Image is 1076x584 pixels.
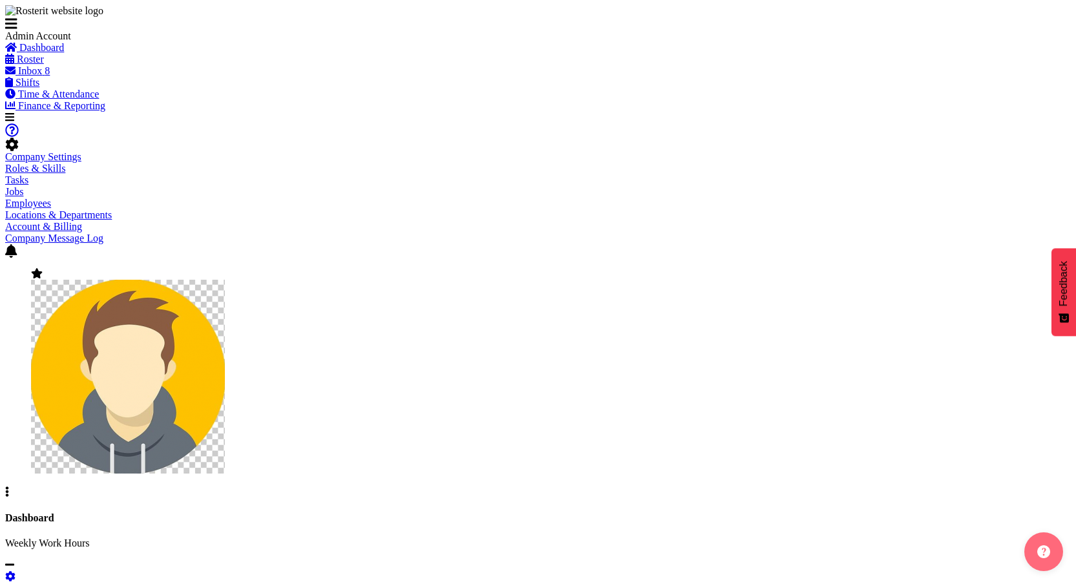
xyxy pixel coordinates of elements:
[5,537,1071,549] p: Weekly Work Hours
[31,280,225,474] img: admin-rosteritf9cbda91fdf824d97c9d6345b1f660ea.png
[5,163,65,174] a: Roles & Skills
[5,5,103,17] img: Rosterit website logo
[18,89,100,99] span: Time & Attendance
[5,54,44,65] a: Roster
[5,30,199,42] div: Admin Account
[5,559,14,570] a: minimize
[19,42,64,53] span: Dashboard
[16,77,39,88] span: Shifts
[5,77,39,88] a: Shifts
[5,221,82,232] a: Account & Billing
[5,174,28,185] a: Tasks
[5,233,103,244] a: Company Message Log
[5,209,112,220] a: Locations & Departments
[45,65,50,76] span: 8
[1037,545,1050,558] img: help-xxl-2.png
[5,100,105,111] a: Finance & Reporting
[5,571,16,582] a: settings
[1058,261,1070,306] span: Feedback
[5,89,99,99] a: Time & Attendance
[18,100,105,111] span: Finance & Reporting
[5,151,81,162] a: Company Settings
[1051,248,1076,336] button: Feedback - Show survey
[17,54,44,65] span: Roster
[5,42,64,53] a: Dashboard
[5,198,51,209] a: Employees
[5,512,1071,524] h4: Dashboard
[18,65,42,76] span: Inbox
[5,186,23,197] a: Jobs
[5,65,50,76] a: Inbox 8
